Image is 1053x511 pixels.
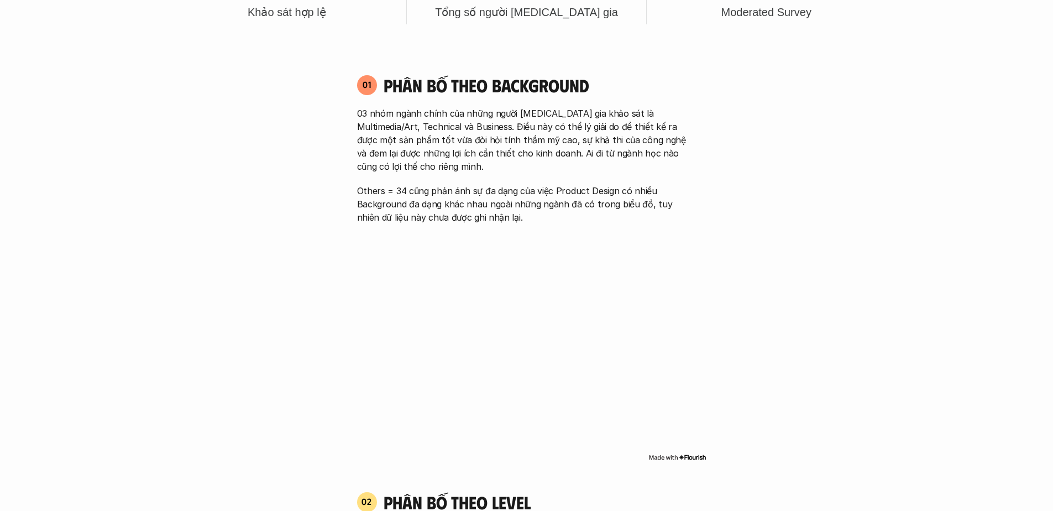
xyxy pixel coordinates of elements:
[384,75,696,96] h4: Phân bố theo background
[357,107,696,173] p: 03 nhóm ngành chính của những người [MEDICAL_DATA] gia khảo sát là Multimedia/Art, Technical và B...
[721,4,811,20] h3: Moderated Survey
[248,4,326,20] h3: Khảo sát hợp lệ
[357,184,696,224] p: Others = 34 cũng phản ánh sự đa dạng của việc Product Design có nhiều Background đa dạng khác nha...
[362,497,372,506] p: 02
[648,453,706,462] img: Made with Flourish
[363,80,371,89] p: 01
[347,241,706,451] iframe: Interactive or visual content
[435,4,618,20] h3: Tổng số người [MEDICAL_DATA] gia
